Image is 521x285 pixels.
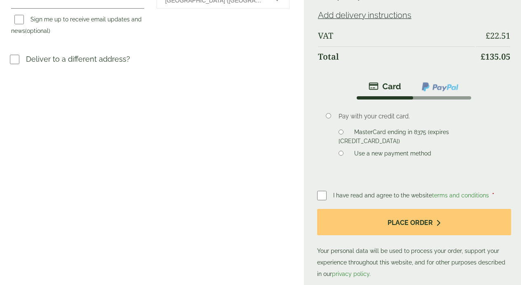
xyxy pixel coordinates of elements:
[333,192,491,199] span: I have read and agree to the website
[481,51,510,62] bdi: 135.05
[492,192,494,199] abbr: required
[332,271,369,277] a: privacy policy
[339,112,499,121] p: Pay with your credit card.
[318,10,411,20] a: Add delivery instructions
[318,46,475,67] th: Total
[339,129,449,147] label: MasterCard ending in 8375 (expires [CREDIT_CARD_DATA])
[421,81,459,92] img: ppcp-gateway.png
[26,53,130,65] p: Deliver to a different address?
[369,81,401,91] img: stripe.png
[351,150,435,159] label: Use a new payment method
[481,51,485,62] span: £
[486,30,490,41] span: £
[11,16,142,37] label: Sign me up to receive email updates and news
[432,192,489,199] a: terms and conditions
[486,30,510,41] bdi: 22.51
[317,209,511,280] p: Your personal data will be used to process your order, support your experience throughout this we...
[14,15,24,24] input: Sign me up to receive email updates and news(optional)
[317,209,511,236] button: Place order
[318,26,475,46] th: VAT
[25,28,50,34] span: (optional)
